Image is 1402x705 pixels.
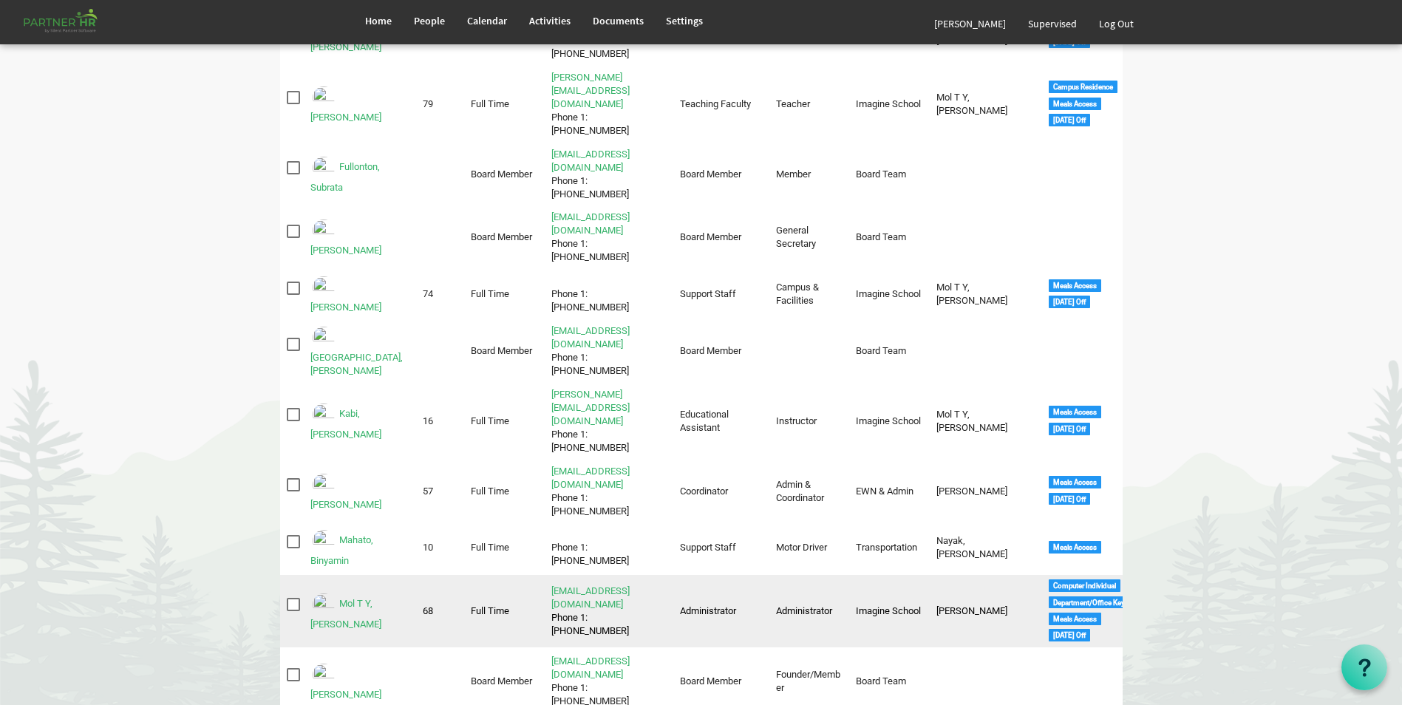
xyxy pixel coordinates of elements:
img: Emp-a999063c-fa48-42a1-b4c8-01994a1dc6f3.png [310,661,337,688]
div: Computer Individual [1049,579,1120,592]
td: Mahato, Binyamin is template cell column header Full Name [304,525,416,571]
td: Nayak, Himanshu Sekhar column header Supervisor [930,525,1042,571]
td: General Secretary column header Job Title [769,208,850,268]
td: Transportation column header Departments [849,525,930,571]
div: Meals Access [1049,613,1101,625]
td: shobha@imagineschools.inPhone 1: +919102065904 is template cell column header Contact Info [545,68,673,140]
a: Mahato, Binyamin [310,535,373,567]
div: Department/Office Keys [1049,596,1133,609]
a: [EMAIL_ADDRESS][DOMAIN_NAME] [551,466,630,490]
td: Imagine School column header Departments [849,271,930,317]
td: Board Member column header Position [673,208,769,268]
td: gs@stepind.orgPhone 1: +919123558022 is template cell column header Contact Info [545,208,673,268]
td: checkbox [280,575,304,647]
div: Meals Access [1049,541,1101,554]
td: Full Time column header Personnel Type [464,575,545,647]
td: column header Tags [1042,321,1123,381]
td: Support Staff column header Position [673,525,769,571]
td: Administrator column header Job Title [769,575,850,647]
td: column header ID [416,321,464,381]
div: Campus Residence [1049,81,1117,93]
td: Kabi, Manasi is template cell column header Full Name [304,385,416,457]
td: Mol T Y, Smitha is template cell column header Full Name [304,575,416,647]
a: [PERSON_NAME] [310,499,381,510]
td: Full Time column header Personnel Type [464,525,545,571]
td: Mol T Y, Smitha column header Supervisor [930,271,1042,317]
td: <div class="tag label label-default">Meals Access</div> column header Tags [1042,525,1123,571]
div: Meals Access [1049,476,1101,488]
td: Ekka, Shobha Rani is template cell column header Full Name [304,68,416,140]
td: checkbox [280,68,304,140]
a: Kabi, [PERSON_NAME] [310,408,381,440]
td: checkbox [280,208,304,268]
img: Emp-2633ee26-115b-439e-a7b8-ddb0d1dd37df.png [310,84,337,111]
td: Nayak, Madhumita column header Supervisor [930,462,1042,521]
span: Home [365,14,392,27]
td: <div class="tag label label-default">Meals Access</div> <div class="tag label label-default">Sund... [1042,385,1123,457]
div: [DATE] Off [1049,296,1090,308]
td: Full Time column header Personnel Type [464,385,545,457]
div: [DATE] Off [1049,114,1090,126]
td: column header Supervisor [930,321,1042,381]
td: Full Time column header Personnel Type [464,462,545,521]
td: column header Tags [1042,208,1123,268]
td: 74 column header ID [416,271,464,317]
a: Supervised [1017,3,1088,44]
td: EWN & Admin column header Departments [849,462,930,521]
a: [PERSON_NAME] [310,41,381,52]
td: Full Time column header Personnel Type [464,68,545,140]
div: Meals Access [1049,406,1101,418]
td: Imagine School column header Departments [849,575,930,647]
td: Teacher column header Job Title [769,68,850,140]
span: Settings [666,14,703,27]
td: mickysanjibjena@stepind.orgPhone 1: +919078214189 is template cell column header Contact Info [545,321,673,381]
td: checkbox [280,271,304,317]
td: Board Member column header Personnel Type [464,145,545,204]
td: Board Team column header Departments [849,145,930,204]
td: principal@imagineschools.inPhone 1: +917974172091 is template cell column header Contact Info [545,575,673,647]
td: 10 column header ID [416,525,464,571]
div: [DATE] Off [1049,493,1090,505]
td: Educational Assistant column header Position [673,385,769,457]
td: Coordinator column header Position [673,462,769,521]
td: Board Member column header Personnel Type [464,208,545,268]
td: Board Member column header Position [673,321,769,381]
img: Emp-882b93ba-a2df-4879-a1b5-e9990336fd52.png [310,401,337,428]
td: Hansda, Saunri is template cell column header Full Name [304,271,416,317]
a: Mol T Y, [PERSON_NAME] [310,598,381,630]
td: fullontons@gmail.comPhone 1: +917032207410 is template cell column header Contact Info [545,145,673,204]
td: <div class="tag label label-default">Computer Individual</div> <div class="tag label label-defaul... [1042,575,1123,647]
td: 57 column header ID [416,462,464,521]
a: [PERSON_NAME] [310,689,381,700]
span: People [414,14,445,27]
td: checkbox [280,462,304,521]
span: Documents [593,14,644,27]
td: 79 column header ID [416,68,464,140]
td: 16 column header ID [416,385,464,457]
td: Fullonton, Subrata is template cell column header Full Name [304,145,416,204]
img: Emp-cac59d6d-6ce8-4acf-8e3c-086373440de6.png [310,154,337,181]
img: Emp-314a2e4f-2472-495b-91ee-46af4e604102.png [310,324,337,351]
td: <div class="tag label label-default">Meals Access</div> <div class="tag label label-default">Sund... [1042,271,1123,317]
td: column header Supervisor [930,208,1042,268]
a: [PERSON_NAME] [310,245,381,256]
td: Motor Driver column header Job Title [769,525,850,571]
img: Emp-a83bfb42-0f5f-463c-869c-0ed82ff50f90.png [310,274,337,301]
td: Phone 1: +919827685342 is template cell column header Contact Info [545,271,673,317]
td: checkbox [280,525,304,571]
img: Emp-a9999f93-3b6f-4e3c-9aa8-ed568f3d8543.png [310,591,337,618]
a: Fullonton, Subrata [310,161,380,193]
td: checkbox [280,385,304,457]
img: Emp-1637c222-7ad4-4c63-adbd-afba3a2207f3.png [310,528,337,554]
td: Kashyap, Shelly is template cell column header Full Name [304,462,416,521]
div: [DATE] Off [1049,629,1090,641]
td: Nayak, Labanya Rekha column header Supervisor [930,575,1042,647]
td: Mol T Y, Smitha column header Supervisor [930,68,1042,140]
img: Emp-ff444c36-2e5f-4365-8f09-87e68d271f84.png [310,471,337,498]
a: [PERSON_NAME] [310,112,381,123]
td: Board Team column header Departments [849,208,930,268]
span: Calendar [467,14,507,27]
td: Imagine School column header Departments [849,68,930,140]
td: 68 column header ID [416,575,464,647]
td: column header ID [416,208,464,268]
